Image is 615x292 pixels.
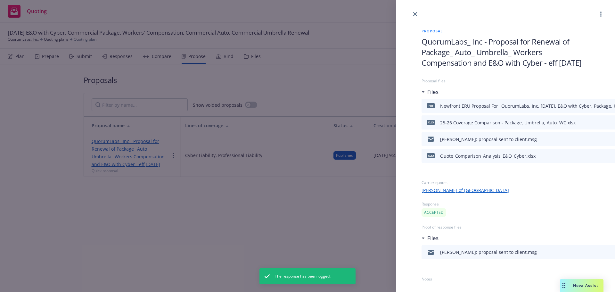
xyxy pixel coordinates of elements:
span: xlsx [427,120,435,125]
div: Files [422,88,439,96]
div: 25-26 Coverage Comparison - Package, Umbrella, Auto, WC.xlsx [440,119,576,126]
h1: QuorumLabs_ Inc - Proposal for Renewal of Package_ Auto_ Umbrella_ Workers Compensation and E&O w... [422,36,589,68]
div: Quote_Comparison_Analysis_E&O_Cyber.xlsx [440,153,536,159]
div: [PERSON_NAME]: proposal sent to client.msg [440,249,537,255]
span: Proposal [422,28,589,34]
h3: Files [427,88,439,96]
span: xlsx [427,153,435,158]
div: Files [422,234,439,242]
h3: Files [427,234,439,242]
div: [PERSON_NAME]: proposal sent to client.msg [440,136,537,143]
span: ACCEPTED [424,210,444,215]
a: more [597,10,605,18]
span: pdf [427,103,435,108]
span: Nova Assist [573,283,598,288]
div: Drag to move [560,279,568,292]
a: close [411,10,419,18]
span: The response has been logged. [275,273,331,279]
button: Nova Assist [560,279,603,292]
